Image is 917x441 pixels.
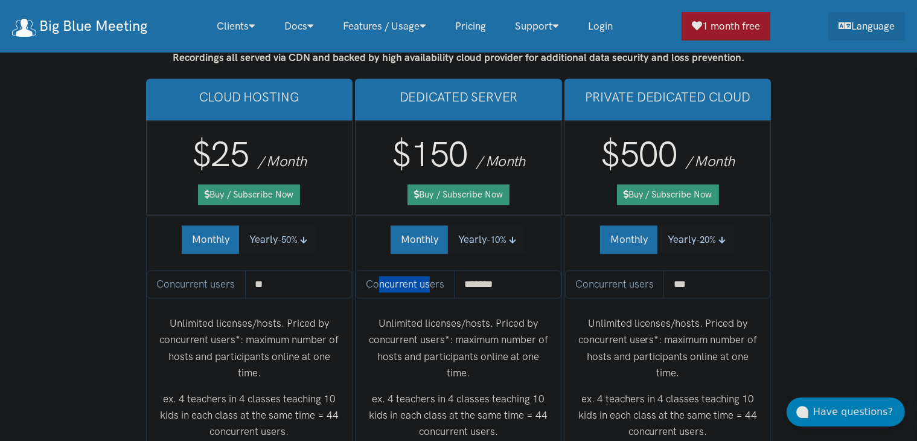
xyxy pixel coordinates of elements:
[392,134,468,175] span: $150
[182,225,240,254] button: Monthly
[239,225,317,254] button: Yearly-50%
[575,391,761,440] p: ex. 4 teachers in 4 classes teaching 10 kids in each class at the same time = 44 concurrent users.
[258,152,307,170] span: / Month
[787,398,905,427] button: Have questions?
[600,225,658,254] button: Monthly
[156,88,343,106] h3: Cloud Hosting
[500,13,574,39] a: Support
[391,225,449,254] button: Monthly
[391,225,526,254] div: Subscription Period
[356,270,455,298] span: Concurrent users
[574,13,627,39] a: Login
[365,315,552,381] p: Unlimited licenses/hosts. Priced by concurrent users*: maximum number of hosts and participants o...
[575,315,761,381] p: Unlimited licenses/hosts. Priced by concurrent users*: maximum number of hosts and participants o...
[487,234,506,245] small: -10%
[686,152,735,170] span: / Month
[657,225,735,254] button: Yearly-20%
[12,19,36,37] img: logo
[198,184,300,205] a: Buy / Subscribe Now
[696,234,716,245] small: -20%
[600,225,735,254] div: Subscription Period
[365,391,552,440] p: ex. 4 teachers in 4 classes teaching 10 kids in each class at the same time = 44 concurrent users.
[574,88,762,106] h3: Private Dedicated Cloud
[182,225,317,254] div: Subscription Period
[601,134,677,175] span: $500
[365,88,552,106] h3: Dedicated Server
[476,152,525,170] span: / Month
[828,12,905,40] a: Language
[202,13,270,39] a: Clients
[565,270,664,298] span: Concurrent users
[441,13,500,39] a: Pricing
[448,225,526,254] button: Yearly-10%
[278,234,298,245] small: -50%
[192,134,249,175] span: $25
[682,12,770,40] a: 1 month free
[147,270,246,298] span: Concurrent users
[617,184,719,205] a: Buy / Subscribe Now
[12,13,147,39] a: Big Blue Meeting
[270,13,328,39] a: Docs
[813,404,905,420] div: Have questions?
[328,13,441,39] a: Features / Usage
[407,184,510,205] a: Buy / Subscribe Now
[156,315,343,381] p: Unlimited licenses/hosts. Priced by concurrent users*: maximum number of hosts and participants o...
[156,391,343,440] p: ex. 4 teachers in 4 classes teaching 10 kids in each class at the same time = 44 concurrent users.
